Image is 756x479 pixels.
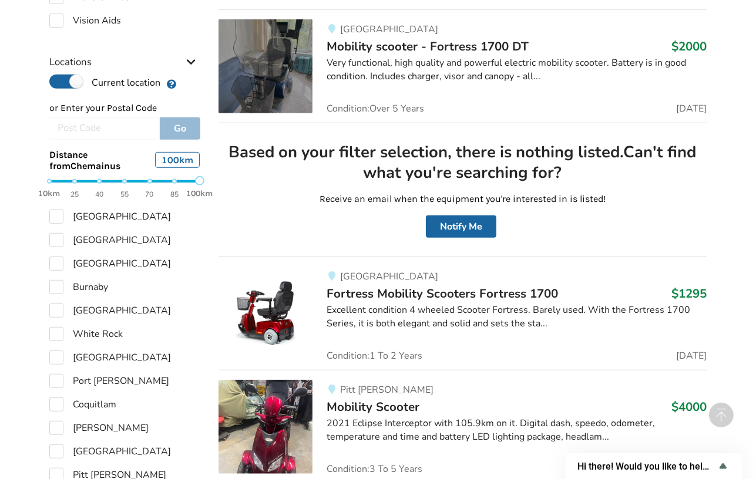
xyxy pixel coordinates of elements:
[146,188,154,201] span: 70
[120,188,129,201] span: 55
[49,32,200,74] div: Locations
[219,9,707,123] a: mobility-mobility scooter - fortress 1700 dt[GEOGRAPHIC_DATA]Mobility scooter - Fortress 1700 DT$...
[95,188,103,201] span: 40
[219,257,707,370] a: mobility-fortress mobility scooters fortress 1700 [GEOGRAPHIC_DATA]Fortress Mobility Scooters For...
[327,351,422,360] span: Condition: 1 To 2 Years
[219,267,313,360] img: mobility-fortress mobility scooters fortress 1700
[228,193,697,206] p: Receive an email when the equipment you're interested in is listed!
[49,257,171,271] label: [GEOGRAPHIC_DATA]
[49,327,123,341] label: White Rock
[49,397,116,411] label: Coquitlam
[49,149,126,171] span: Distance from Chemainus
[327,303,707,330] div: Excellent condition 4 wheeled Scooter Fortress. Barely used. With the Fortress 1700 Series, it is...
[49,350,171,365] label: [GEOGRAPHIC_DATA]
[155,152,200,168] div: 100 km
[671,286,707,301] h3: $1295
[49,374,169,388] label: Port [PERSON_NAME]
[340,23,438,36] span: [GEOGRAPHIC_DATA]
[49,444,171,458] label: [GEOGRAPHIC_DATA]
[327,285,558,302] span: Fortress Mobility Scooters Fortress 1700
[219,380,313,474] img: mobility-mobility scooter
[577,459,730,473] button: Show survey - Hi there! Would you like to help us improve AssistList?
[577,461,716,472] span: Hi there! Would you like to help us improve AssistList?
[327,38,529,55] span: Mobility scooter - Fortress 1700 DT
[327,399,419,415] span: Mobility Scooter
[327,56,707,83] div: Very functional, high quality and powerful electric mobility scooter. Battery is in good conditio...
[49,75,160,90] label: Current location
[340,270,438,283] span: [GEOGRAPHIC_DATA]
[219,19,313,113] img: mobility-mobility scooter - fortress 1700 dt
[327,464,422,474] span: Condition: 3 To 5 Years
[49,102,200,115] p: or Enter your Postal Code
[49,421,149,435] label: [PERSON_NAME]
[49,210,171,224] label: [GEOGRAPHIC_DATA]
[49,233,171,247] label: [GEOGRAPHIC_DATA]
[49,303,171,318] label: [GEOGRAPHIC_DATA]
[39,188,61,198] strong: 10km
[186,188,213,198] strong: 100km
[327,104,424,113] span: Condition: Over 5 Years
[676,104,707,113] span: [DATE]
[49,280,108,294] label: Burnaby
[228,142,697,184] h2: Based on your filter selection, there is nothing listed. Can't find what you're searching for?
[170,188,179,201] span: 85
[671,399,707,414] h3: $4000
[426,215,496,238] button: Notify Me
[676,351,707,360] span: [DATE]
[327,417,707,444] div: 2021 Eclipse Interceptor with 105.9km on it. Digital dash, speedo, odometer, temperature and time...
[70,188,79,201] span: 25
[340,383,434,396] span: Pitt [PERSON_NAME]
[49,14,121,28] label: Vision Aids
[671,39,707,54] h3: $2000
